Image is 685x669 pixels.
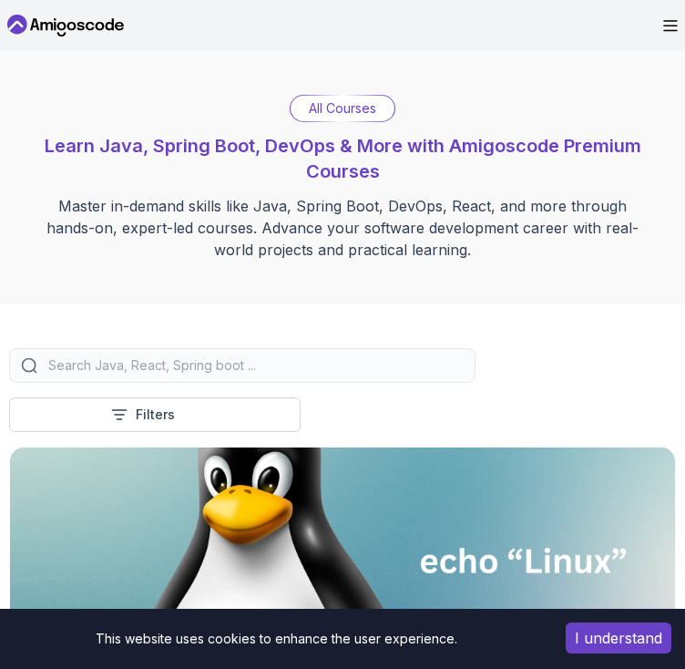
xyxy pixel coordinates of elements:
[14,623,538,655] div: This website uses cookies to enhance the user experience.
[309,99,376,118] p: All Courses
[136,406,175,424] p: Filters
[9,397,301,432] button: Filters
[36,195,649,261] p: Master in-demand skills like Java, Spring Boot, DevOps, React, and more through hands-on, expert-...
[45,356,464,375] input: Search Java, React, Spring boot ...
[566,623,671,654] button: Accept cookies
[45,135,641,182] span: Learn Java, Spring Boot, DevOps & More with Amigoscode Premium Courses
[663,20,678,32] button: Open Menu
